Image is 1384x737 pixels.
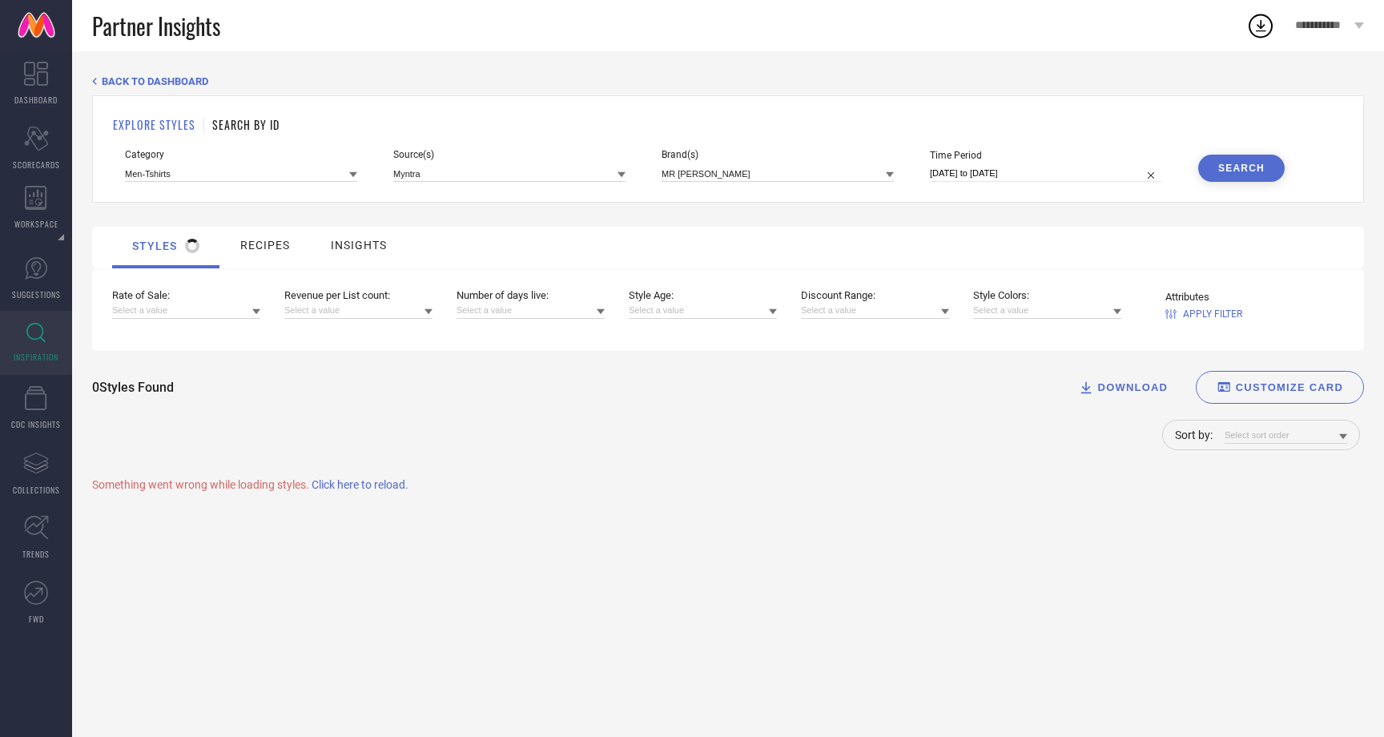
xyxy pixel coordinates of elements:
span: COLLECTIONS [13,484,60,496]
span: Partner Insights [92,10,220,42]
div: Back TO Dashboard [92,75,1364,87]
span: Discount Range : [801,289,949,301]
span: WORKSPACE [14,218,58,230]
input: Select a value [457,302,605,319]
span: SUGGESTIONS [12,288,61,300]
span: INSPIRATION [14,351,58,363]
input: Select a value [629,302,777,319]
input: Select a value [284,302,432,319]
button: Search [1198,155,1285,182]
span: Revenue per List count : [284,289,432,301]
span: Brand(s) [662,149,894,160]
span: Time Period [930,150,1162,161]
span: Category [125,149,357,160]
div: Open download list [1246,11,1275,40]
span: Click here to reload. [312,478,408,491]
span: DOWNLOAD [1098,381,1169,393]
span: BACK TO DASHBOARD [102,75,208,87]
span: Number of days live : [457,289,605,301]
div: Something went wrong while loading styles. [92,478,1364,491]
span: Style Colors : [973,289,1121,301]
input: Select sort order [1225,427,1347,444]
div: Search [1218,163,1265,174]
input: Select a value [973,302,1121,319]
span: 0 Styles Found [92,380,174,395]
div: Sort by: [1175,429,1213,441]
div: recipes [240,239,290,252]
span: CUSTOMIZE CARD [1236,381,1343,393]
span: FWD [29,613,44,625]
span: APPLY FILTER [1183,308,1242,320]
input: Select a value [801,302,949,319]
h1: EXPLORE STYLES [113,116,195,133]
button: DOWNLOAD [1058,371,1188,404]
span: TRENDS [22,548,50,560]
span: Source(s) [393,149,626,160]
div: insights [331,239,387,252]
h1: SEARCH BY ID [212,116,280,133]
span: Attributes [1165,291,1242,303]
span: Rate of Sale : [112,289,260,301]
span: Style Age : [629,289,777,301]
button: CUSTOMIZE CARD [1196,371,1364,404]
input: Select time period [930,165,1162,182]
input: Select a value [112,302,260,319]
div: styles [132,239,199,253]
span: SCORECARDS [13,159,60,171]
span: DASHBOARD [14,94,58,106]
span: CDC INSIGHTS [11,418,61,430]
